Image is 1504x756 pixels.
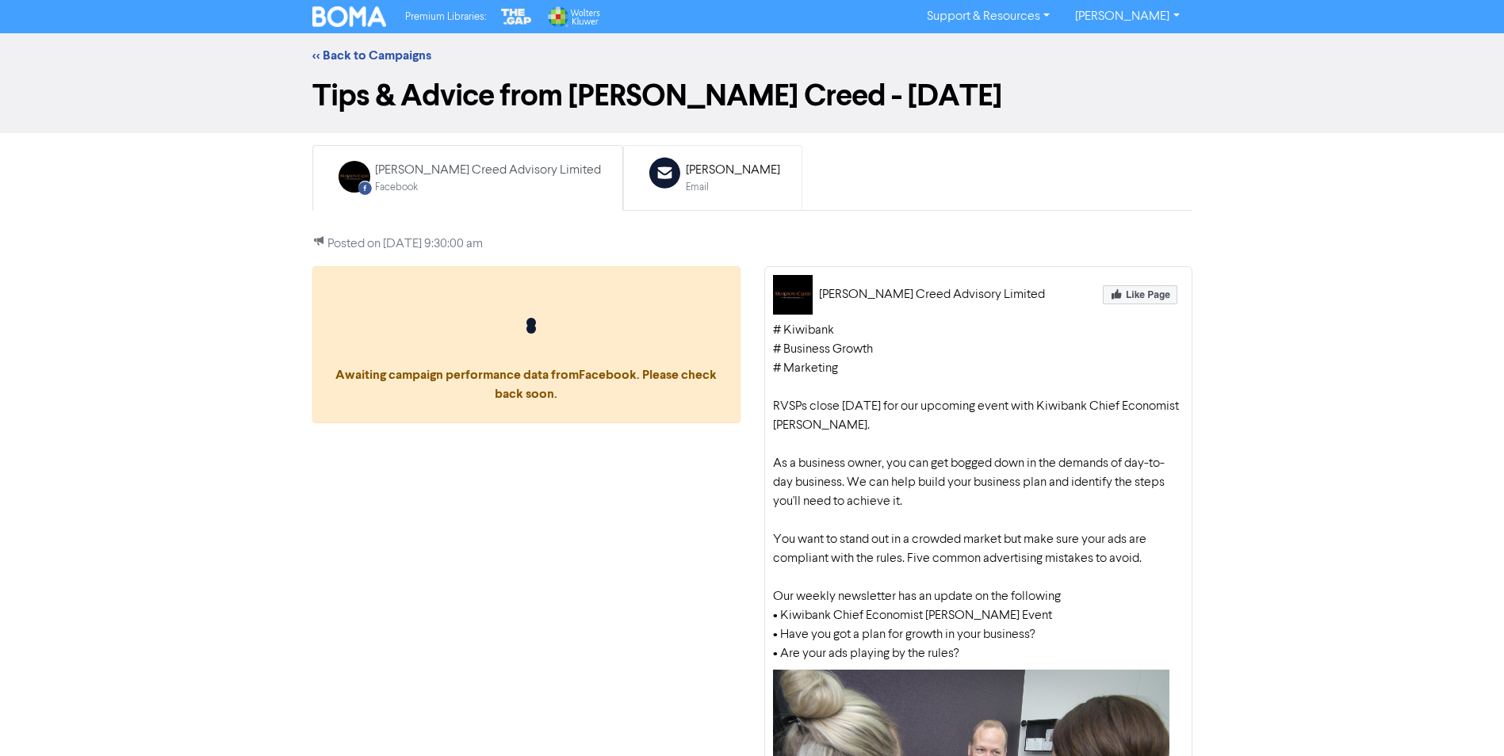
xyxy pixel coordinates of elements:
img: FACEBOOK_POST [339,161,370,193]
img: Like Page [1103,285,1177,304]
div: [PERSON_NAME] Creed Advisory Limited [819,285,1045,304]
a: Support & Resources [914,4,1062,29]
img: BOMA Logo [312,6,387,27]
div: Facebook [375,180,601,195]
a: << Back to Campaigns [312,48,431,63]
a: [PERSON_NAME] [1062,4,1192,29]
img: Morrison Creed Advisory Limited [773,275,813,315]
img: The Gap [499,6,534,27]
img: Wolters Kluwer [546,6,600,27]
span: Awaiting campaign performance data from Facebook . Please check back soon. [329,318,724,402]
span: Premium Libraries: [405,12,486,22]
div: [PERSON_NAME] [686,161,780,180]
iframe: Chat Widget [1425,680,1504,756]
p: Posted on [DATE] 9:30:00 am [312,235,1192,254]
div: # Kiwibank # Business Growth # Marketing RVSPs close [DATE] for our upcoming event with Kiwibank ... [773,321,1184,663]
div: [PERSON_NAME] Creed Advisory Limited [375,161,601,180]
h1: Tips & Advice from [PERSON_NAME] Creed - [DATE] [312,78,1192,114]
div: Email [686,180,780,195]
